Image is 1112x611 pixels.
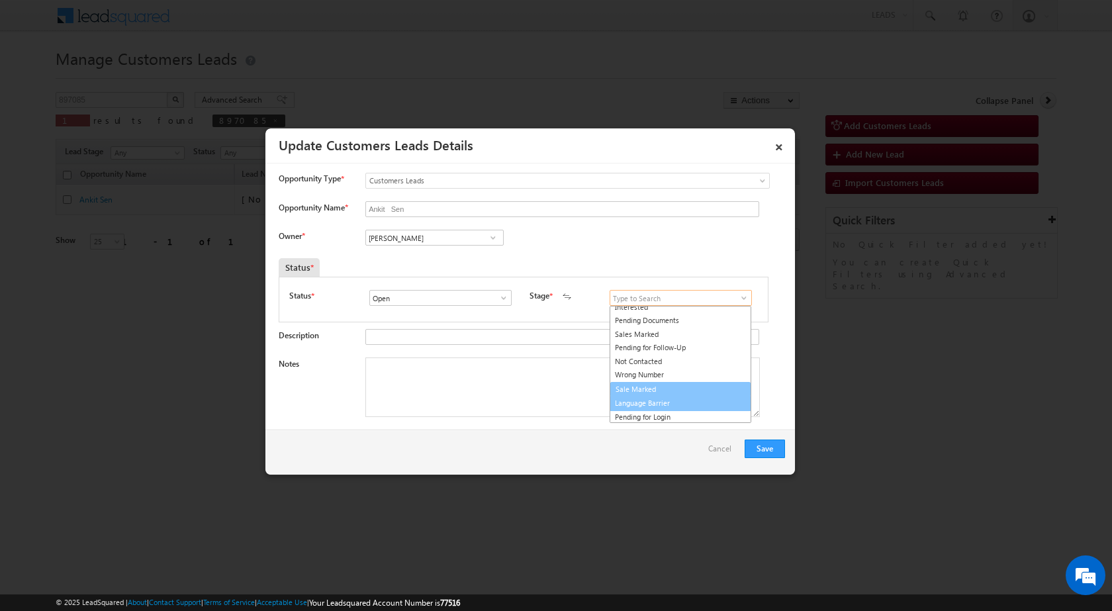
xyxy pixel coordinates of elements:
[128,598,147,606] a: About
[279,359,299,369] label: Notes
[530,290,549,302] label: Stage
[279,330,319,340] label: Description
[610,328,751,342] a: Sales Marked
[56,596,460,609] span: © 2025 LeadSquared | | | | |
[768,133,790,156] a: ×
[485,231,501,244] a: Show All Items
[610,410,751,424] a: Pending for Login
[610,355,751,369] a: Not Contacted
[366,175,716,187] span: Customers Leads
[279,173,341,185] span: Opportunity Type
[610,341,751,355] a: Pending for Follow-Up
[610,368,751,382] a: Wrong Number
[69,70,222,87] div: Leave a message
[610,396,751,411] a: Language Barrier
[289,290,311,302] label: Status
[610,382,751,397] a: Sale Marked
[17,122,242,397] textarea: Type your message and click 'Submit'
[257,598,307,606] a: Acceptable Use
[203,598,255,606] a: Terms of Service
[365,173,770,189] a: Customers Leads
[732,291,749,305] a: Show All Items
[492,291,508,305] a: Show All Items
[708,440,738,465] a: Cancel
[217,7,249,38] div: Minimize live chat window
[309,598,460,608] span: Your Leadsquared Account Number is
[745,440,785,458] button: Save
[279,258,320,277] div: Status
[149,598,201,606] a: Contact Support
[365,230,504,246] input: Type to Search
[279,231,304,241] label: Owner
[610,301,751,314] a: Interested
[610,314,751,328] a: Pending Documents
[610,290,752,306] input: Type to Search
[194,408,240,426] em: Submit
[279,203,347,212] label: Opportunity Name
[23,70,56,87] img: d_60004797649_company_0_60004797649
[369,290,512,306] input: Type to Search
[440,598,460,608] span: 77516
[279,135,473,154] a: Update Customers Leads Details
